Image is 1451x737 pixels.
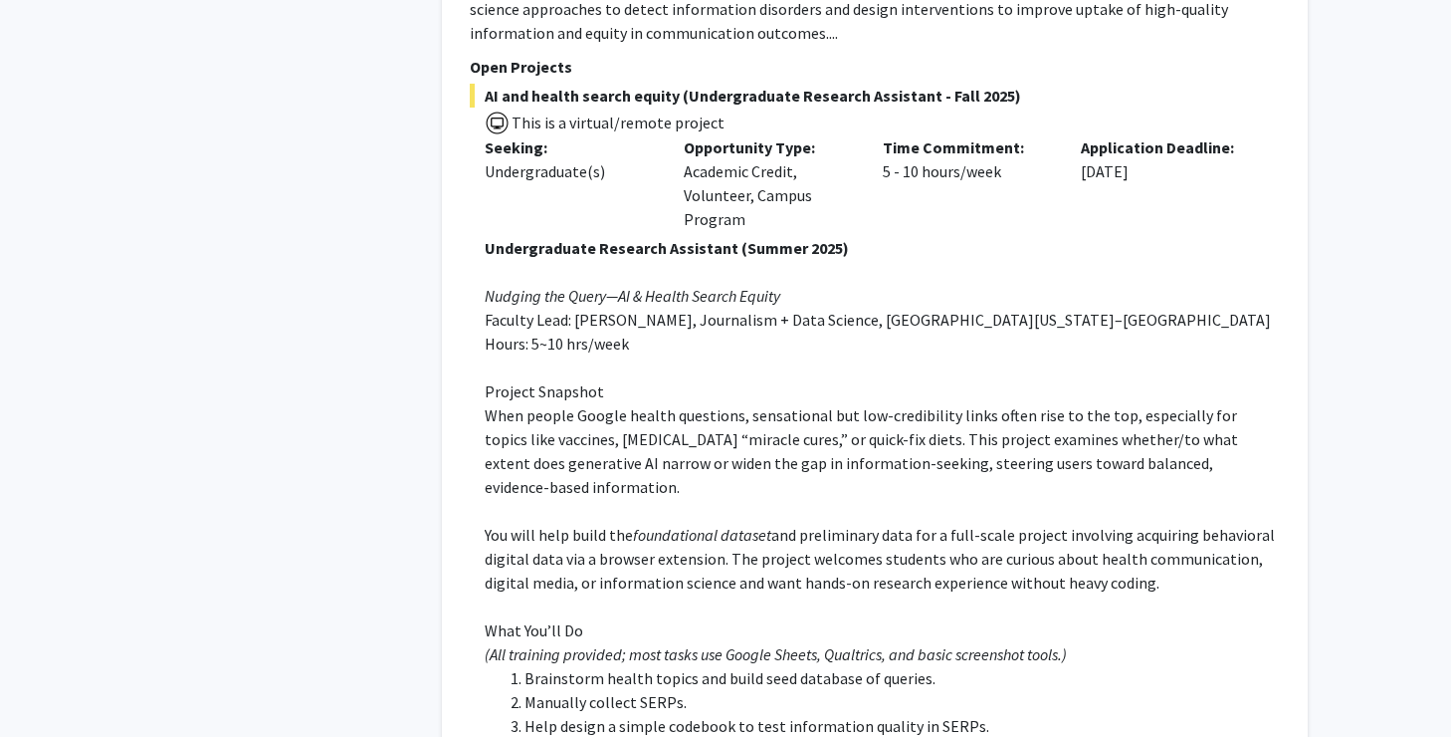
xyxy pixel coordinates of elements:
em: Nudging the Query—AI & Health Search Equity [485,286,780,306]
span: and preliminary data for a full-scale project involving acquiring behavioral digital data via a b... [485,525,1275,593]
em: (All training provided; most tasks use Google Sheets, Qualtrics, and basic screenshot tools.) [485,644,1067,664]
span: This is a virtual/remote project [510,113,725,132]
span: What You’ll Do [485,620,583,640]
span: You will help build the [485,525,633,545]
em: foundational dataset [633,525,771,545]
p: Time Commitment: [883,135,1052,159]
p: Application Deadline: [1081,135,1250,159]
strong: Undergraduate Research Assistant (Summer 2025) [485,238,849,258]
p: Seeking: [485,135,654,159]
span: Project Snapshot [485,381,604,401]
span: Hours: 5~10 hrs/week [485,334,629,354]
iframe: Chat [15,647,85,722]
div: Academic Credit, Volunteer, Campus Program [669,135,868,231]
p: Open Projects [470,55,1280,79]
span: When people Google health questions, sensational but low-credibility links often rise to the top,... [485,405,1238,497]
div: [DATE] [1066,135,1265,231]
span: Faculty Lead: [PERSON_NAME], Journalism + Data Science, [GEOGRAPHIC_DATA][US_STATE]–[GEOGRAPHIC_D... [485,310,1271,330]
span: AI and health search equity (Undergraduate Research Assistant - Fall 2025) [470,84,1280,108]
li: Brainstorm health topics and build seed database of queries. [524,666,1280,690]
div: Undergraduate(s) [485,159,654,183]
div: 5 - 10 hours/week [868,135,1067,231]
p: Opportunity Type: [684,135,853,159]
li: Manually collect SERPs. [524,690,1280,714]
